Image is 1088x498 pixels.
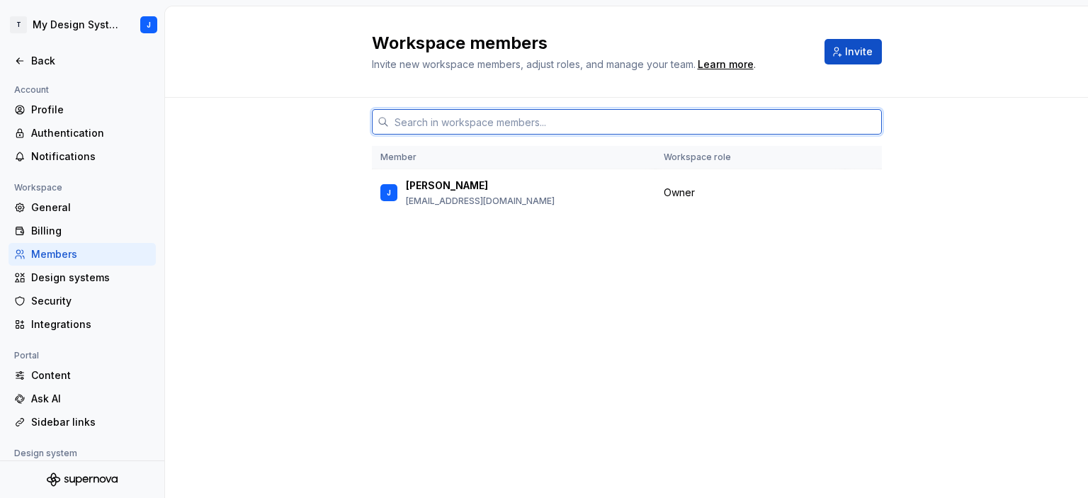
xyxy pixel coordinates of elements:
a: Notifications [8,145,156,168]
div: Profile [31,103,150,117]
a: Authentication [8,122,156,145]
div: Security [31,294,150,308]
a: General [8,196,156,219]
div: Back [31,54,150,68]
a: Content [8,364,156,387]
p: [PERSON_NAME] [406,179,488,193]
div: J [147,19,151,30]
div: Members [31,247,150,261]
span: . [696,60,756,70]
div: Content [31,368,150,383]
div: Authentication [31,126,150,140]
a: Members [8,243,156,266]
p: [EMAIL_ADDRESS][DOMAIN_NAME] [406,196,555,207]
div: My Design System [33,18,123,32]
th: Workspace role [655,146,845,169]
a: Security [8,290,156,312]
span: Invite [845,45,873,59]
a: Learn more [698,57,754,72]
button: Invite [824,39,882,64]
div: Account [8,81,55,98]
div: Ask AI [31,392,150,406]
div: Billing [31,224,150,238]
a: Back [8,50,156,72]
span: Owner [664,186,695,200]
div: J [387,186,391,200]
div: Design system [8,445,83,462]
input: Search in workspace members... [389,109,882,135]
a: Ask AI [8,387,156,410]
div: Design systems [31,271,150,285]
th: Member [372,146,655,169]
a: Sidebar links [8,411,156,434]
div: Integrations [31,317,150,332]
div: Sidebar links [31,415,150,429]
div: Notifications [31,149,150,164]
div: General [31,200,150,215]
h2: Workspace members [372,32,807,55]
div: Portal [8,347,45,364]
button: TMy Design SystemJ [3,9,161,40]
a: Profile [8,98,156,121]
div: T [10,16,27,33]
svg: Supernova Logo [47,472,118,487]
div: Workspace [8,179,68,196]
a: Design systems [8,266,156,289]
a: Integrations [8,313,156,336]
span: Invite new workspace members, adjust roles, and manage your team. [372,58,696,70]
a: Billing [8,220,156,242]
